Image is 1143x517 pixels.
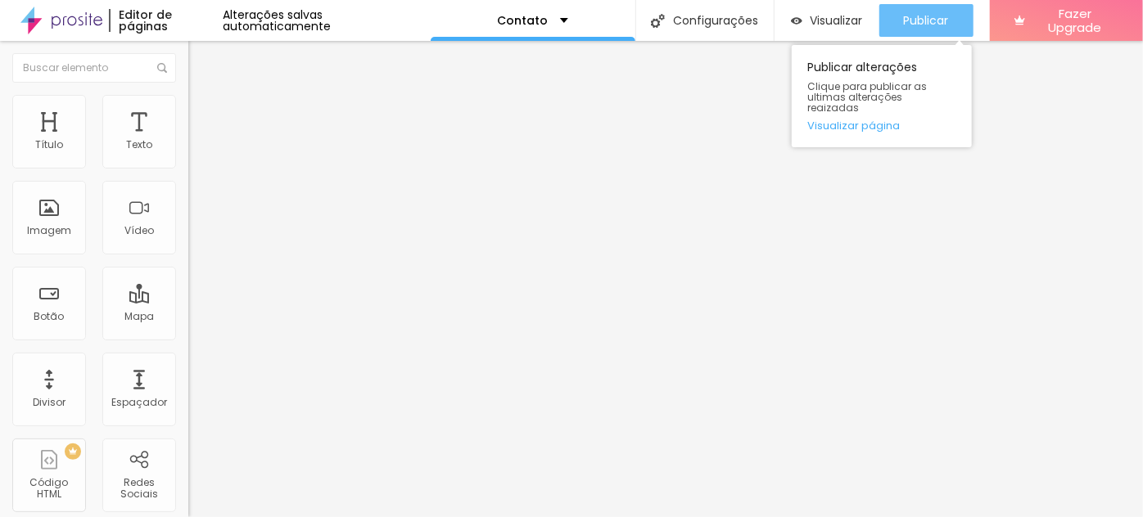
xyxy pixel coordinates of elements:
[791,14,802,28] img: view-1.svg
[651,14,665,28] img: Icone
[775,4,879,37] button: Visualizar
[126,139,152,151] div: Texto
[157,63,167,73] img: Icone
[124,311,154,322] div: Mapa
[106,477,171,501] div: Redes Sociais
[35,139,63,151] div: Título
[27,225,71,236] div: Imagem
[34,311,65,322] div: Botão
[188,41,1143,517] iframe: Editor
[16,477,81,501] div: Código HTML
[1032,7,1118,35] span: Fazer Upgrade
[904,14,949,27] span: Publicar
[109,9,223,32] div: Editor de páginas
[497,15,548,26] p: Contato
[12,53,176,83] input: Buscar elemento
[111,397,167,408] div: Espaçador
[792,45,972,147] div: Publicar alterações
[124,225,154,236] div: Vídeo
[879,4,974,37] button: Publicar
[808,81,956,114] span: Clique para publicar as ultimas alterações reaizadas
[33,397,66,408] div: Divisor
[223,9,431,32] div: Alterações salvas automaticamente
[808,120,956,131] a: Visualizar página
[811,14,863,27] span: Visualizar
